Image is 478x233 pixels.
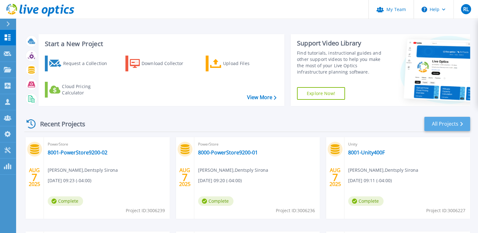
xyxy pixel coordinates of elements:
[348,149,385,156] a: 8001-Unity400F
[297,87,345,100] a: Explore Now!
[28,166,40,189] div: AUG 2025
[223,57,274,70] div: Upload Files
[348,167,418,174] span: [PERSON_NAME] , Dentsply Sirona
[198,196,233,206] span: Complete
[297,50,387,75] div: Find tutorials, instructional guides and other support videos to help you make the most of your L...
[463,7,469,12] span: RL
[198,149,258,156] a: 8000-PowerStore9200-01
[126,207,165,214] span: Project ID: 3006239
[48,196,83,206] span: Complete
[276,207,315,214] span: Project ID: 3006236
[198,167,268,174] span: [PERSON_NAME] , Dentsply Sirona
[32,175,37,180] span: 7
[348,177,392,184] span: [DATE] 09:11 (-04:00)
[206,56,276,71] a: Upload Files
[142,57,192,70] div: Download Collector
[198,141,316,148] span: PowerStore
[426,207,465,214] span: Project ID: 3006227
[182,175,188,180] span: 7
[297,39,387,47] div: Support Video Library
[48,167,118,174] span: [PERSON_NAME] , Dentsply Sirona
[348,196,384,206] span: Complete
[45,40,276,47] h3: Start a New Project
[24,116,94,132] div: Recent Projects
[329,166,341,189] div: AUG 2025
[424,117,470,131] a: All Projects
[125,56,196,71] a: Download Collector
[62,83,112,96] div: Cloud Pricing Calculator
[48,149,107,156] a: 8001-PowerStore9200-02
[63,57,113,70] div: Request a Collection
[48,177,91,184] span: [DATE] 09:23 (-04:00)
[45,56,115,71] a: Request a Collection
[348,141,466,148] span: Unity
[45,82,115,98] a: Cloud Pricing Calculator
[198,177,242,184] span: [DATE] 09:20 (-04:00)
[179,166,191,189] div: AUG 2025
[247,94,276,100] a: View More
[332,175,338,180] span: 7
[48,141,166,148] span: PowerStore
